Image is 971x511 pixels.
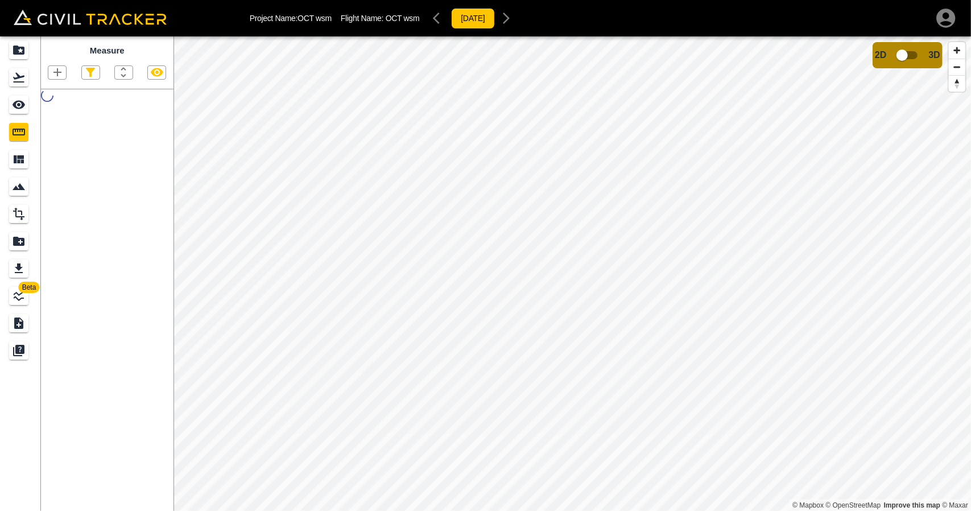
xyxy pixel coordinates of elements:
[929,50,940,60] span: 3D
[875,50,886,60] span: 2D
[826,501,881,509] a: OpenStreetMap
[386,14,420,23] span: OCT wsm
[949,42,965,59] button: Zoom in
[792,501,824,509] a: Mapbox
[341,14,420,23] p: Flight Name:
[949,59,965,75] button: Zoom out
[884,501,940,509] a: Map feedback
[250,14,332,23] p: Project Name: OCT wsm
[949,75,965,92] button: Reset bearing to north
[14,10,167,26] img: Civil Tracker
[942,501,968,509] a: Maxar
[451,8,494,29] button: [DATE]
[173,36,971,511] canvas: Map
